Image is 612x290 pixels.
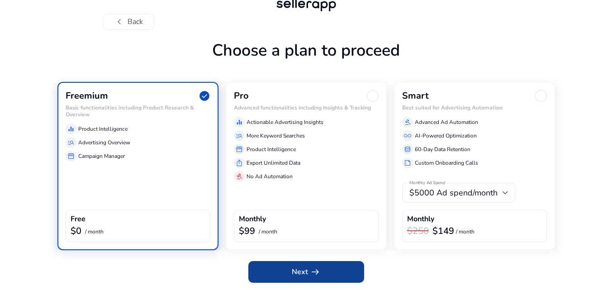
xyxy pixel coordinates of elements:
[404,159,411,166] span: summarize
[71,215,85,223] h4: Free
[57,41,555,82] h1: Choose a plan to proceed
[404,119,411,126] span: gavel
[248,261,364,283] button: Nextarrow_right_alt
[247,145,296,153] p: Product Intelligence
[247,118,323,126] p: Actionable Advertising Insights
[78,125,128,133] p: Product Intelligence
[114,16,125,27] span: chevron_left
[402,105,547,111] h6: Best suited for Advertising Automation
[66,90,108,101] h3: Freemium
[66,105,210,118] h6: Basic functionalities including Product Research & Overview
[234,90,249,101] h3: Pro
[67,152,75,160] span: storefront
[236,146,243,153] span: storefront
[404,132,411,139] span: all_inclusive
[199,90,210,102] span: check_circle
[247,172,293,181] p: No Ad Automation
[236,173,243,180] span: gavel
[247,132,305,140] p: More Keyword Searches
[247,159,300,167] p: Export Unlimited Data
[310,266,321,277] span: arrow_right_alt
[85,229,104,235] p: / month
[103,14,154,30] button: chevron_leftBack
[407,226,429,237] h3: $250
[415,132,477,140] p: AI-Powered Optimization
[67,125,75,133] span: equalizer
[409,180,445,186] mat-label: Monthly Ad Spend
[78,138,130,147] p: Advertising Overview
[236,132,243,139] span: manage_search
[415,118,478,126] p: Advanced Ad Automation
[456,229,474,235] p: / month
[239,215,266,223] h4: Monthly
[78,152,125,160] p: Campaign Manager
[415,145,470,153] p: 60-Day Data Retention
[432,225,454,237] b: $149
[409,187,498,198] span: $5000 Ad spend/month
[239,225,255,237] b: $99
[292,266,321,277] span: Next
[67,139,75,146] span: manage_search
[259,229,277,235] p: / month
[71,225,81,237] b: $0
[234,105,379,111] h6: Advanced functionalities including Insights & Tracking
[407,215,434,223] h4: Monthly
[404,146,411,153] span: database
[402,90,429,101] h3: Smart
[415,159,478,167] p: Custom Onboarding Calls
[236,119,243,126] span: equalizer
[236,159,243,166] span: ios_share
